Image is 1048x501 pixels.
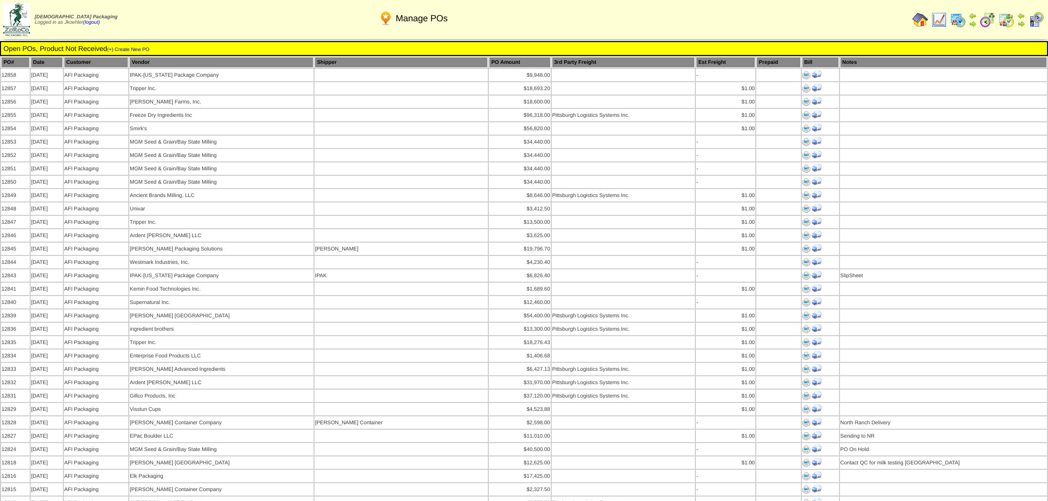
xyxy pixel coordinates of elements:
[35,14,117,20] span: [DEMOGRAPHIC_DATA] Packaging
[1,202,30,215] td: 12848
[552,109,695,121] td: Pittsburgh Logistics Systems Inc.
[812,136,822,146] img: Print Receiving Document
[696,269,755,282] td: -
[802,151,810,159] img: Print
[83,20,100,25] a: (logout)
[696,219,755,225] div: $1.00
[802,432,810,440] img: Print
[314,57,488,68] th: Shipper
[1,403,30,415] td: 12829
[1,162,30,175] td: 12851
[31,82,63,95] td: [DATE]
[812,403,822,413] img: Print Receiving Document
[31,416,63,429] td: [DATE]
[696,393,755,399] div: $1.00
[129,229,314,242] td: Ardent [PERSON_NAME] LLC
[812,297,822,306] img: Print Receiving Document
[812,283,822,293] img: Print Receiving Document
[998,12,1014,28] img: calendarinout.gif
[802,272,810,280] img: Print
[696,162,755,175] td: -
[489,139,550,145] div: $34,440.00
[129,136,314,148] td: MGM Seed & Grain/Bay State Milling
[64,109,128,121] td: AFI Packaging
[64,149,128,161] td: AFI Packaging
[840,443,1047,455] td: PO On Hold
[696,296,755,308] td: -
[1,122,30,135] td: 12854
[802,192,810,200] img: Print
[802,98,810,106] img: Print
[802,85,810,93] img: Print
[129,57,314,68] th: Vendor
[696,340,755,346] div: $1.00
[696,69,755,81] td: -
[31,456,63,469] td: [DATE]
[64,430,128,442] td: AFI Packaging
[812,417,822,427] img: Print Receiving Document
[802,486,810,494] img: Print
[129,309,314,322] td: [PERSON_NAME] [GEOGRAPHIC_DATA]
[1017,20,1025,28] img: arrowright.gif
[1,269,30,282] td: 12843
[969,12,977,20] img: arrowleft.gif
[64,376,128,389] td: AFI Packaging
[64,229,128,242] td: AFI Packaging
[31,470,63,482] td: [DATE]
[31,256,63,268] td: [DATE]
[129,403,314,415] td: Visstun Cups
[696,460,755,466] div: $1.00
[129,296,314,308] td: Supernatural Inc.
[31,162,63,175] td: [DATE]
[980,12,996,28] img: calendarblend.gif
[31,350,63,362] td: [DATE]
[552,390,695,402] td: Pittsburgh Logistics Systems Inc.
[129,470,314,482] td: Elk Packaging
[489,473,550,479] div: $17,425.00
[129,216,314,228] td: Tripper Inc.
[129,456,314,469] td: [PERSON_NAME] [GEOGRAPHIC_DATA]
[31,189,63,201] td: [DATE]
[812,176,822,186] img: Print Receiving Document
[31,57,63,68] th: Date
[696,470,755,482] td: -
[1,229,30,242] td: 12846
[31,202,63,215] td: [DATE]
[1,363,30,375] td: 12833
[3,3,30,36] img: zoroco-logo-small.webp
[1,82,30,95] td: 12857
[31,122,63,135] td: [DATE]
[129,336,314,349] td: Tripper Inc.
[64,256,128,268] td: AFI Packaging
[1,96,30,108] td: 12856
[489,259,550,265] div: $4,230.40
[696,99,755,105] div: $1.00
[696,176,755,188] td: -
[696,286,755,292] div: $1.00
[812,243,822,253] img: Print Receiving Document
[812,203,822,213] img: Print Receiving Document
[31,430,63,442] td: [DATE]
[129,390,314,402] td: Gillco Products, Inc
[812,363,822,373] img: Print Receiving Document
[489,460,550,466] div: $12,625.00
[802,57,839,68] th: Bill
[489,112,550,118] div: $96,318.00
[1,323,30,335] td: 12836
[489,246,550,252] div: $19,796.70
[696,406,755,412] div: $1.00
[802,111,810,119] img: Print
[31,229,63,242] td: [DATE]
[129,376,314,389] td: Ardent [PERSON_NAME] LLC
[129,416,314,429] td: [PERSON_NAME] Container Company
[1,483,30,496] td: 12815
[489,380,550,386] div: $31,970.00
[1,430,30,442] td: 12827
[696,416,755,429] td: -
[802,352,810,360] img: Print
[812,457,822,467] img: Print Receiving Document
[129,363,314,375] td: [PERSON_NAME] Advanced Ingredients
[31,243,63,255] td: [DATE]
[129,189,314,201] td: Ancient Brands Milling, LLC
[802,419,810,427] img: Print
